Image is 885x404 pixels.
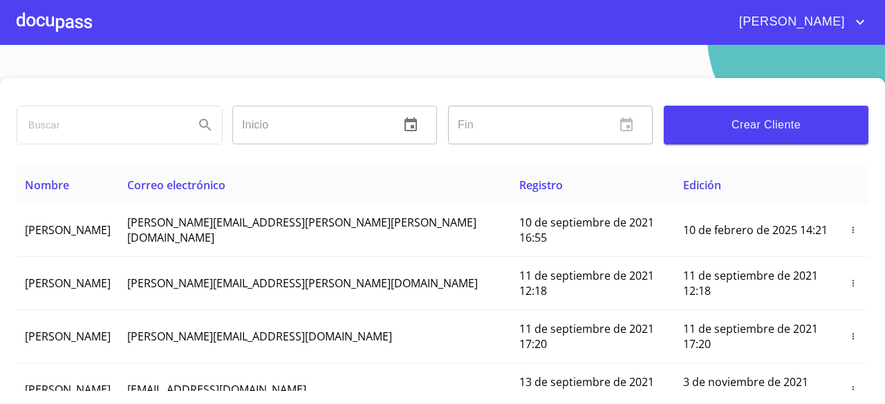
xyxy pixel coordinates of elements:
[25,177,69,193] span: Nombre
[729,11,868,33] button: account of current user
[683,222,828,238] span: 10 de febrero de 2025 14:21
[683,177,721,193] span: Edición
[683,321,818,352] span: 11 de septiembre de 2021 17:20
[127,276,478,291] span: [PERSON_NAME][EMAIL_ADDRESS][PERSON_NAME][DOMAIN_NAME]
[519,268,654,298] span: 11 de septiembre de 2021 12:18
[519,215,654,245] span: 10 de septiembre de 2021 16:55
[189,108,222,142] button: Search
[519,177,563,193] span: Registro
[17,106,183,144] input: search
[729,11,852,33] span: [PERSON_NAME]
[519,321,654,352] span: 11 de septiembre de 2021 17:20
[664,106,868,144] button: Crear Cliente
[25,329,111,344] span: [PERSON_NAME]
[25,222,111,238] span: [PERSON_NAME]
[25,276,111,291] span: [PERSON_NAME]
[127,177,225,193] span: Correo electrónico
[675,115,857,135] span: Crear Cliente
[127,382,306,397] span: [EMAIL_ADDRESS][DOMAIN_NAME]
[683,268,818,298] span: 11 de septiembre de 2021 12:18
[25,382,111,397] span: [PERSON_NAME]
[127,329,392,344] span: [PERSON_NAME][EMAIL_ADDRESS][DOMAIN_NAME]
[127,215,476,245] span: [PERSON_NAME][EMAIL_ADDRESS][PERSON_NAME][PERSON_NAME][DOMAIN_NAME]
